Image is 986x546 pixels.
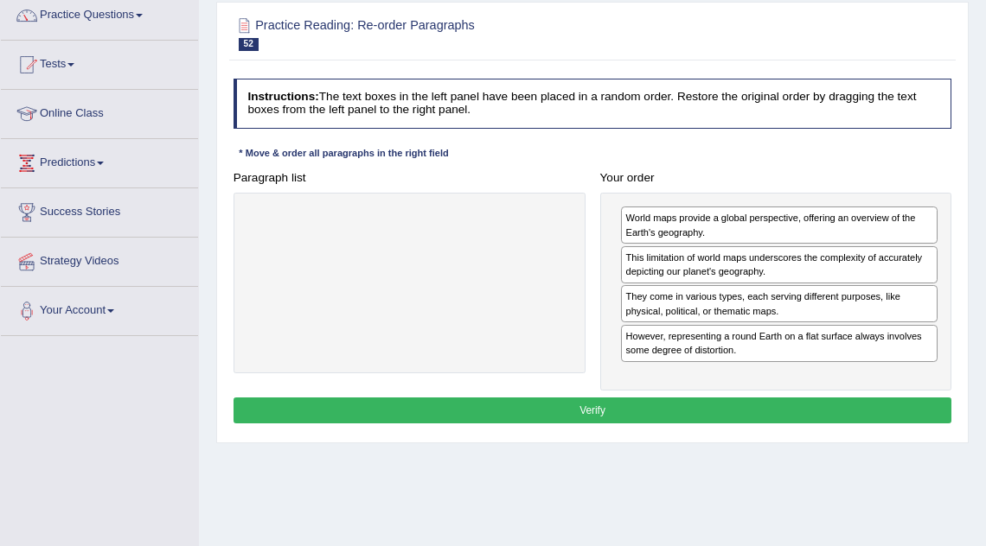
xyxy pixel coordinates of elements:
button: Verify [234,397,952,422]
a: Tests [1,41,198,84]
div: * Move & order all paragraphs in the right field [234,147,455,162]
div: This limitation of world maps underscores the complexity of accurately depicting our planet's geo... [621,246,938,283]
div: World maps provide a global perspective, offering an overview of the Earth's geography. [621,206,938,244]
a: Online Class [1,90,198,133]
a: Strategy Videos [1,238,198,281]
div: They come in various types, each serving different purposes, like physical, political, or themati... [621,285,938,322]
h2: Practice Reading: Re-order Paragraphs [234,15,679,51]
a: Predictions [1,139,198,182]
a: Your Account [1,287,198,330]
div: However, representing a round Earth on a flat surface always involves some degree of distortion. [621,325,938,362]
h4: Your order [600,172,952,185]
b: Instructions: [247,90,318,103]
a: Success Stories [1,188,198,232]
h4: Paragraph list [234,172,586,185]
h4: The text boxes in the left panel have been placed in a random order. Restore the original order b... [234,79,952,128]
span: 52 [239,38,259,51]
